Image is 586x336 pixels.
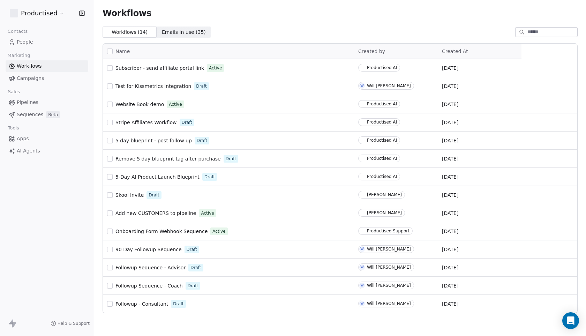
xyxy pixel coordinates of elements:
[367,301,411,306] div: Will [PERSON_NAME]
[5,123,22,133] span: Tools
[8,7,66,19] button: Productised
[17,38,33,46] span: People
[360,301,364,306] div: W
[367,229,410,233] div: Productised Support
[367,102,397,106] div: Productised AI
[17,75,44,82] span: Campaigns
[6,145,88,157] a: AI Agents
[360,210,365,216] img: S
[367,265,411,270] div: Will [PERSON_NAME]
[5,87,23,97] span: Sales
[442,137,458,144] span: [DATE]
[360,120,365,125] img: P
[6,36,88,48] a: People
[115,282,183,289] a: Followup Sequence - Coach
[5,50,33,61] span: Marketing
[360,156,365,161] img: P
[17,99,38,106] span: Pipelines
[201,210,214,216] span: Active
[182,119,192,126] span: Draft
[17,135,29,142] span: Apps
[115,102,164,107] span: Website Book demo
[169,101,182,107] span: Active
[115,229,208,234] span: Onboarding Form Webhook Sequence
[115,283,183,289] span: Followup Sequence - Coach
[442,173,458,180] span: [DATE]
[212,228,225,234] span: Active
[115,192,144,199] a: Skool Invite
[115,120,177,125] span: Stripe Affiliates Workflow
[115,265,186,270] span: Followup Sequence - Advisor
[442,101,458,108] span: [DATE]
[367,283,411,288] div: Will [PERSON_NAME]
[360,83,364,89] div: W
[360,283,364,288] div: W
[187,246,197,253] span: Draft
[358,48,385,54] span: Created by
[367,120,397,125] div: Productised AI
[17,147,40,155] span: AI Agents
[51,321,90,326] a: Help & Support
[360,264,364,270] div: W
[115,156,221,162] span: Remove 5 day blueprint tag after purchase
[6,133,88,144] a: Apps
[442,192,458,199] span: [DATE]
[367,138,397,143] div: Productised AI
[6,97,88,108] a: Pipelines
[442,282,458,289] span: [DATE]
[115,174,200,180] span: 5-Day AI Product Launch Blueprint
[17,62,42,70] span: Workflows
[226,156,236,162] span: Draft
[196,83,206,89] span: Draft
[367,83,411,88] div: Will [PERSON_NAME]
[115,65,204,72] a: Subscriber - send affiliate portal link
[115,155,221,162] a: Remove 5 day blueprint tag after purchase
[115,137,192,144] a: 5 day blueprint - post follow up
[149,192,159,198] span: Draft
[442,83,458,90] span: [DATE]
[367,247,411,252] div: Will [PERSON_NAME]
[442,210,458,217] span: [DATE]
[360,174,365,179] img: P
[190,264,201,271] span: Draft
[442,119,458,126] span: [DATE]
[21,9,58,18] span: Productised
[367,156,397,161] div: Productised AI
[115,300,168,307] a: Followup - Consultant
[360,246,364,252] div: W
[115,264,186,271] a: Followup Sequence - Advisor
[173,301,183,307] span: Draft
[46,111,60,118] span: Beta
[115,138,192,143] span: 5 day blueprint - post follow up
[442,65,458,72] span: [DATE]
[442,155,458,162] span: [DATE]
[360,65,365,70] img: P
[115,247,182,252] span: 90 Day Followup Sequence
[442,300,458,307] span: [DATE]
[442,228,458,235] span: [DATE]
[115,173,200,180] a: 5-Day AI Product Launch Blueprint
[204,174,215,180] span: Draft
[115,228,208,235] a: Onboarding Form Webhook Sequence
[115,246,182,253] a: 90 Day Followup Sequence
[442,246,458,253] span: [DATE]
[58,321,90,326] span: Help & Support
[115,192,144,198] span: Skool Invite
[360,102,365,107] img: P
[367,210,402,215] div: [PERSON_NAME]
[115,210,196,216] span: Add new CUSTOMERS to pipeline
[367,192,402,197] div: [PERSON_NAME]
[360,192,365,197] img: S
[115,301,168,307] span: Followup - Consultant
[115,119,177,126] a: Stripe Affiliates Workflow
[115,83,191,90] a: Test for Kissmetrics Integration
[115,83,191,89] span: Test for Kissmetrics Integration
[6,60,88,72] a: Workflows
[360,138,365,143] img: P
[188,283,198,289] span: Draft
[6,73,88,84] a: Campaigns
[367,65,397,70] div: Productised AI
[562,312,579,329] div: Open Intercom Messenger
[115,101,164,108] a: Website Book demo
[17,111,43,118] span: Sequences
